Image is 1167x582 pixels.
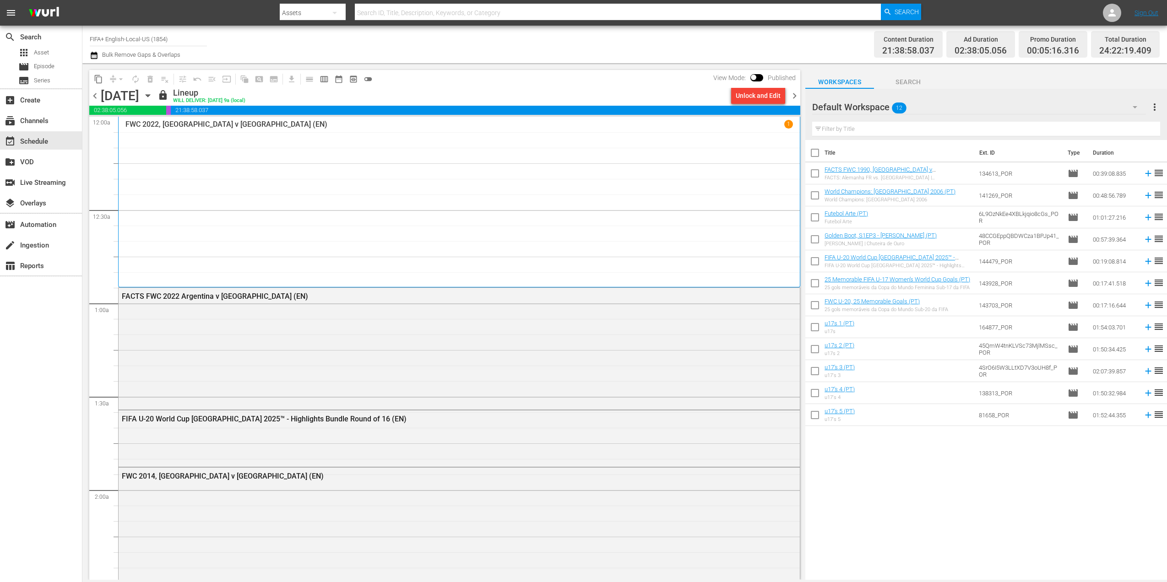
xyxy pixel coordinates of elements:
span: reorder [1153,343,1164,354]
th: Type [1062,140,1087,166]
span: 24 hours Lineup View is OFF [361,72,375,86]
span: VOD [5,156,16,167]
td: 01:50:34.425 [1089,338,1140,360]
span: Episode [1068,322,1079,333]
span: Remove Gaps & Overlaps [106,72,128,86]
div: Promo Duration [1027,33,1079,46]
span: reorder [1153,189,1164,200]
span: 02:38:05.056 [89,106,166,115]
span: Channels [5,115,16,126]
a: 25 Memorable FIFA U-17 Women’s World Cup Goals (PT) [825,276,970,283]
span: Published [763,74,800,81]
svg: Add to Schedule [1143,300,1153,310]
svg: Add to Schedule [1143,168,1153,178]
td: 00:17:41.518 [1089,272,1140,294]
a: FIFA U-20 World Cup [GEOGRAPHIC_DATA] 2025™ - Highlights Bundle Quarter-Finals (PT) [825,254,959,268]
th: Ext. ID [974,140,1062,166]
svg: Add to Schedule [1143,256,1153,266]
span: reorder [1153,211,1164,222]
span: Search [5,32,16,43]
div: Futebol Arte [825,219,868,225]
span: lock [157,90,168,101]
span: Toggle to switch from Published to Draft view. [750,74,757,81]
td: 143928_POR [975,272,1064,294]
td: 00:57:39.364 [1089,228,1140,250]
div: Ad Duration [955,33,1007,46]
svg: Add to Schedule [1143,212,1153,222]
th: Duration [1087,140,1142,166]
span: chevron_right [789,90,800,102]
svg: Add to Schedule [1143,234,1153,244]
td: 45QmW4tnKLVSc73MjlMSsc_POR [975,338,1064,360]
th: Title [825,140,974,166]
p: FWC 2022, [GEOGRAPHIC_DATA] v [GEOGRAPHIC_DATA] (EN) [125,120,327,129]
span: Schedule [5,136,16,147]
span: Overlays [5,198,16,209]
td: 48CCGEppQBDWCza1BPJp41_POR [975,228,1064,250]
div: World Champions: [GEOGRAPHIC_DATA] 2006 [825,197,955,203]
svg: Add to Schedule [1143,190,1153,200]
a: u17s 1 (PT) [825,320,854,327]
a: Sign Out [1134,9,1158,16]
span: reorder [1153,299,1164,310]
span: Episode [1068,278,1079,289]
svg: Add to Schedule [1143,410,1153,420]
span: 21:38:58.037 [171,106,801,115]
td: 164877_POR [975,316,1064,338]
div: u17's 3 [825,372,855,378]
span: reorder [1153,321,1164,332]
span: Workspaces [805,76,874,88]
div: Unlock and Edit [736,87,781,104]
span: reorder [1153,409,1164,420]
span: Episode [34,62,54,71]
td: 138313_POR [975,382,1064,404]
a: World Champions: [GEOGRAPHIC_DATA] 2006 (PT) [825,188,955,195]
span: reorder [1153,277,1164,288]
div: FIFA U-20 World Cup [GEOGRAPHIC_DATA] 2025™ - Highlights Quartas de final [825,263,971,269]
span: 02:38:05.056 [955,46,1007,56]
span: content_copy [94,75,103,84]
a: u17's 4 (PT) [825,386,855,393]
td: 01:54:03.701 [1089,316,1140,338]
td: 134613_POR [975,162,1064,184]
button: Unlock and Edit [731,87,785,104]
span: Series [18,75,29,86]
div: [DATE] [101,88,139,103]
span: toggle_off [364,75,373,84]
div: 25 gols memoráveis da Copa do Mundo Feminina Sub-17 da FIFA [825,285,970,291]
div: u17's 5 [825,416,855,422]
p: 1 [787,121,790,127]
div: u17s 2 [825,350,854,356]
div: WILL DELIVER: [DATE] 9a (local) [173,98,245,104]
div: 25 gols memoráveis da Copa do Mundo Sub-20 da FIFA [825,307,948,313]
div: u17s [825,329,854,334]
span: reorder [1153,167,1164,178]
div: FACTS FWC 2022 Argentina v [GEOGRAPHIC_DATA] (EN) [122,292,745,301]
span: Copy Lineup [91,72,106,86]
span: Series [34,76,50,85]
td: 144479_POR [975,250,1064,272]
span: Episode [1068,256,1079,267]
td: 02:07:39.857 [1089,360,1140,382]
div: Default Workspace [812,94,1146,120]
span: chevron_left [89,90,101,102]
span: 24:22:19.409 [1099,46,1151,56]
span: Episode [1068,366,1079,377]
span: Automation [5,219,16,230]
span: Episode [1068,234,1079,245]
svg: Add to Schedule [1143,278,1153,288]
span: Customize Events [172,70,190,88]
span: Episode [1068,300,1079,311]
span: Loop Content [128,72,143,86]
span: View Mode: [709,74,750,81]
div: FIFA U-20 World Cup [GEOGRAPHIC_DATA] 2025™ - Highlights Bundle Round of 16 (EN) [122,415,745,423]
td: 01:50:32.984 [1089,382,1140,404]
span: Asset [18,47,29,58]
span: Episode [1068,388,1079,399]
a: Golden Boot, S1EP3 - [PERSON_NAME] (PT) [825,232,937,239]
span: reorder [1153,387,1164,398]
span: Update Metadata from Key Asset [219,72,234,86]
span: Episode [1068,344,1079,355]
svg: Add to Schedule [1143,388,1153,398]
a: u17's 5 (PT) [825,408,855,415]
